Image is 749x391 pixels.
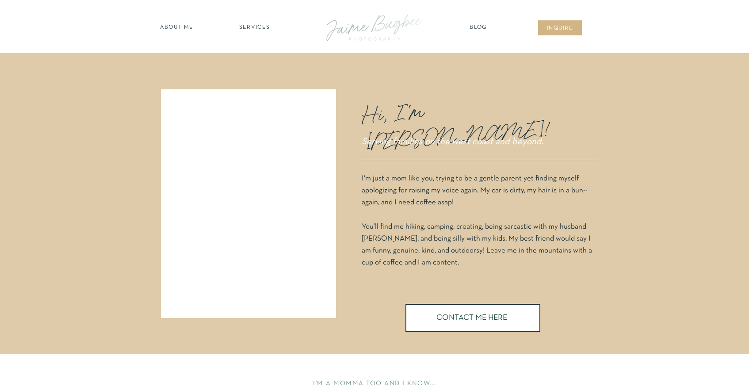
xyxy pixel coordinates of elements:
[239,379,510,389] h2: I'M A MOMMA TOO AND I KNOW...
[362,138,543,146] i: Serving families on the west coast and beyond.
[467,23,489,32] a: Blog
[157,23,196,32] a: about ME
[436,314,509,324] a: CONTACT ME HERE
[542,24,578,33] a: inqUIre
[168,97,329,310] iframe: 909373527
[362,172,596,279] p: I'm just a mom like you, trying to be a gentle parent yet finding myself apologizing for raising ...
[229,23,279,32] a: SERVICES
[362,91,540,132] p: Hi, I'm [PERSON_NAME]!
